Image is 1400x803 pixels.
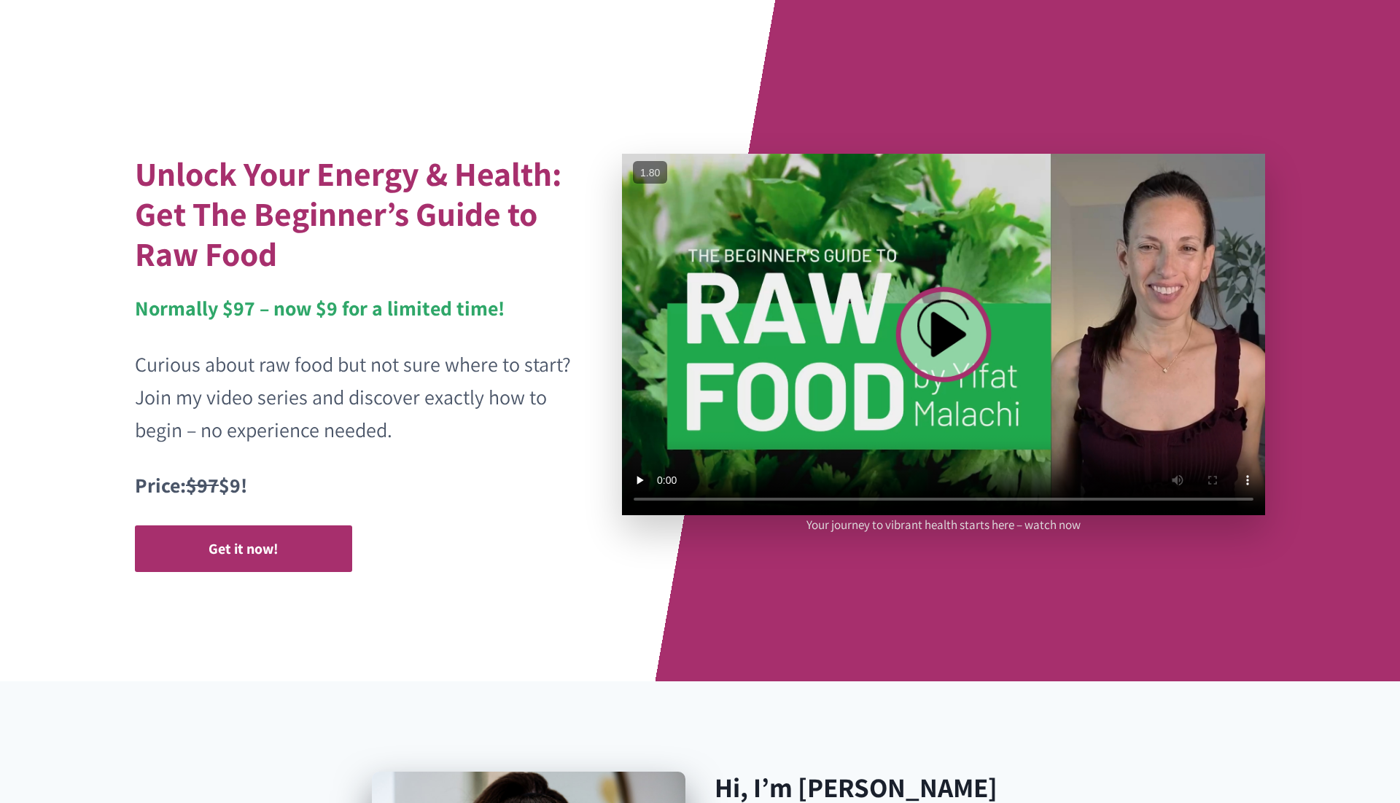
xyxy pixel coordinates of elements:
[135,154,575,274] h1: Unlock Your Energy & Health: Get The Beginner’s Guide to Raw Food
[135,348,575,446] p: Curious about raw food but not sure where to start? Join my video series and discover exactly how...
[209,539,279,558] strong: Get it now!
[186,471,219,498] s: $97
[135,294,505,321] strong: Normally $97 – now $9 for a limited time!
[135,525,352,572] a: Get it now!
[806,515,1081,535] p: Your journey to vibrant health starts here – watch now
[135,471,247,498] strong: Price: $9!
